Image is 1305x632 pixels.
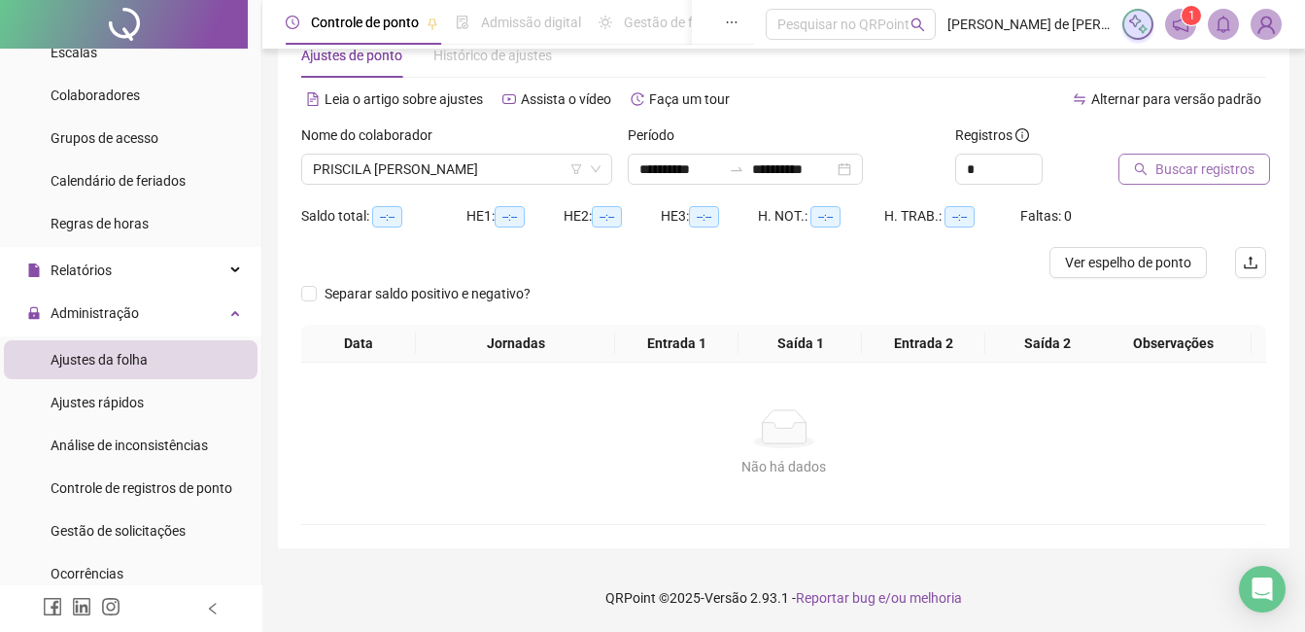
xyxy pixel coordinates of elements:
span: PRISCILA CAROLINE NOGUEIRA SILVA ALVES [313,155,601,184]
span: sun [599,16,612,29]
span: Gestão de solicitações [51,523,186,539]
span: [PERSON_NAME] de [PERSON_NAME] - 13543954000192 [947,14,1111,35]
span: Admissão digital [481,15,581,30]
button: Ver espelho de ponto [1049,247,1207,278]
span: Calendário de feriados [51,173,186,189]
span: search [910,18,925,32]
th: Jornadas [416,325,615,363]
span: left [206,602,220,615]
label: Nome do colaborador [301,124,445,146]
span: --:-- [372,206,402,228]
span: Gestão de férias [624,15,722,30]
div: Ajustes de ponto [301,45,402,66]
span: swap [1073,92,1086,106]
img: sparkle-icon.fc2bf0ac1784a2077858766a79e2daf3.svg [1127,14,1149,35]
span: Regras de horas [51,216,149,231]
img: 73294 [1252,10,1281,39]
th: Saída 2 [985,325,1109,363]
div: HE 2: [564,205,661,228]
span: linkedin [72,597,91,616]
span: Análise de inconsistências [51,438,208,453]
span: --:-- [592,206,622,228]
span: Alternar para versão padrão [1091,91,1261,107]
span: Grupos de acesso [51,130,158,146]
span: Ocorrências [51,566,123,581]
div: HE 3: [661,205,758,228]
span: --:-- [495,206,525,228]
span: Versão [704,590,747,606]
span: to [729,161,744,177]
span: Separar saldo positivo e negativo? [317,283,538,304]
sup: 1 [1182,6,1201,25]
span: Registros [955,124,1029,146]
th: Entrada 2 [862,325,985,363]
span: Leia o artigo sobre ajustes [325,91,483,107]
th: Entrada 1 [615,325,738,363]
span: --:-- [944,206,975,228]
span: Reportar bug e/ou melhoria [796,590,962,606]
span: bell [1215,16,1232,33]
div: Histórico de ajustes [433,45,552,66]
span: ellipsis [725,16,738,29]
footer: QRPoint © 2025 - 2.93.1 - [262,564,1305,632]
span: 1 [1188,9,1195,22]
div: H. TRAB.: [884,205,1020,228]
span: Observações [1102,333,1244,354]
span: Assista o vídeo [521,91,611,107]
span: filter [570,163,582,175]
div: Saldo total: [301,205,466,228]
span: instagram [101,597,120,616]
label: Período [628,124,687,146]
div: H. NOT.: [758,205,884,228]
span: upload [1243,255,1258,270]
span: file-text [306,92,320,106]
button: Buscar registros [1118,154,1270,185]
span: facebook [43,597,62,616]
span: Ajustes da folha [51,352,148,368]
span: search [1134,162,1148,176]
span: history [631,92,644,106]
th: Observações [1094,325,1252,363]
span: Administração [51,305,139,321]
span: Ajustes rápidos [51,395,144,410]
span: youtube [502,92,516,106]
span: --:-- [810,206,841,228]
span: Controle de ponto [311,15,419,30]
span: Faltas: 0 [1020,208,1072,224]
div: Open Intercom Messenger [1239,566,1286,613]
div: Não há dados [325,456,1243,477]
span: Relatórios [51,263,112,278]
span: Controle de registros de ponto [51,480,232,496]
span: Escalas [51,45,97,60]
span: info-circle [1015,128,1029,142]
span: Buscar registros [1155,158,1254,180]
span: --:-- [689,206,719,228]
span: notification [1172,16,1189,33]
span: clock-circle [286,16,299,29]
div: HE 1: [466,205,564,228]
th: Data [301,325,416,363]
span: file [27,263,41,277]
span: Faça um tour [649,91,730,107]
th: Saída 1 [738,325,862,363]
span: Colaboradores [51,88,140,103]
span: file-done [456,16,469,29]
span: Ver espelho de ponto [1065,252,1191,273]
span: pushpin [427,18,438,29]
span: lock [27,306,41,320]
span: swap-right [729,161,744,177]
